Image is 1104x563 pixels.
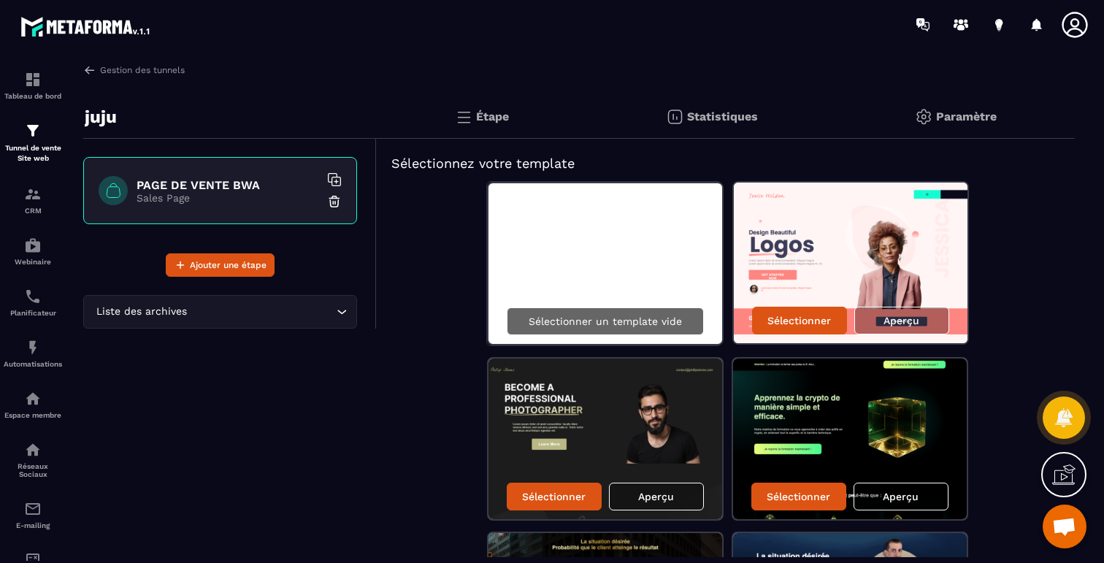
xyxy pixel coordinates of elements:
[883,315,919,326] p: Aperçu
[24,500,42,518] img: email
[734,183,967,343] img: image
[24,237,42,254] img: automations
[137,192,319,204] p: Sales Page
[936,110,997,123] p: Paramètre
[4,226,62,277] a: automationsautomationsWebinaire
[4,309,62,317] p: Planificateur
[883,491,919,502] p: Aperçu
[666,108,683,126] img: stats.20deebd0.svg
[1043,505,1086,548] div: Ouvrir le chat
[24,339,42,356] img: automations
[391,153,1060,174] h5: Sélectionnez votre template
[4,430,62,489] a: social-networksocial-networkRéseaux Sociaux
[733,359,967,519] img: image
[529,315,682,327] p: Sélectionner un template vide
[166,253,275,277] button: Ajouter une étape
[4,92,62,100] p: Tableau de bord
[638,491,674,502] p: Aperçu
[4,111,62,175] a: formationformationTunnel de vente Site web
[4,277,62,328] a: schedulerschedulerPlanificateur
[915,108,932,126] img: setting-gr.5f69749f.svg
[83,64,185,77] a: Gestion des tunnels
[767,315,831,326] p: Sélectionner
[4,489,62,540] a: emailemailE-mailing
[4,379,62,430] a: automationsautomationsEspace membre
[83,64,96,77] img: arrow
[488,359,722,519] img: image
[24,441,42,459] img: social-network
[20,13,152,39] img: logo
[190,258,267,272] span: Ajouter une étape
[4,411,62,419] p: Espace membre
[24,288,42,305] img: scheduler
[83,295,357,329] div: Search for option
[4,360,62,368] p: Automatisations
[24,390,42,407] img: automations
[24,185,42,203] img: formation
[24,122,42,139] img: formation
[93,304,190,320] span: Liste des archives
[4,521,62,529] p: E-mailing
[476,110,509,123] p: Étape
[4,207,62,215] p: CRM
[85,102,117,131] p: juju
[24,71,42,88] img: formation
[4,328,62,379] a: automationsautomationsAutomatisations
[767,491,830,502] p: Sélectionner
[455,108,472,126] img: bars.0d591741.svg
[4,462,62,478] p: Réseaux Sociaux
[327,194,342,209] img: trash
[4,60,62,111] a: formationformationTableau de bord
[522,491,586,502] p: Sélectionner
[190,304,333,320] input: Search for option
[4,175,62,226] a: formationformationCRM
[137,178,319,192] h6: PAGE DE VENTE BWA
[4,143,62,164] p: Tunnel de vente Site web
[4,258,62,266] p: Webinaire
[687,110,758,123] p: Statistiques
